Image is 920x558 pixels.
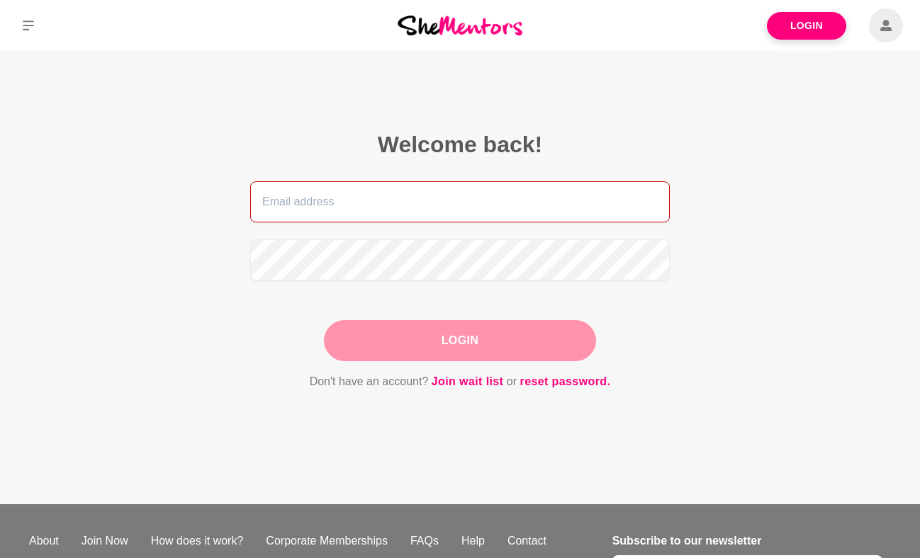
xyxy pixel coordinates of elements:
[140,533,255,550] a: How does it work?
[767,12,846,40] a: Login
[250,181,670,222] input: Email address
[18,533,70,550] a: About
[520,372,611,391] a: reset password.
[450,533,496,550] a: Help
[399,533,450,550] a: FAQs
[250,130,670,159] h2: Welcome back!
[496,533,558,550] a: Contact
[612,533,882,550] h4: Subscribe to our newsletter
[254,533,399,550] a: Corporate Memberships
[70,533,140,550] a: Join Now
[398,16,522,35] img: She Mentors Logo
[432,372,504,391] a: Join wait list
[250,372,670,391] p: Don't have an account? or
